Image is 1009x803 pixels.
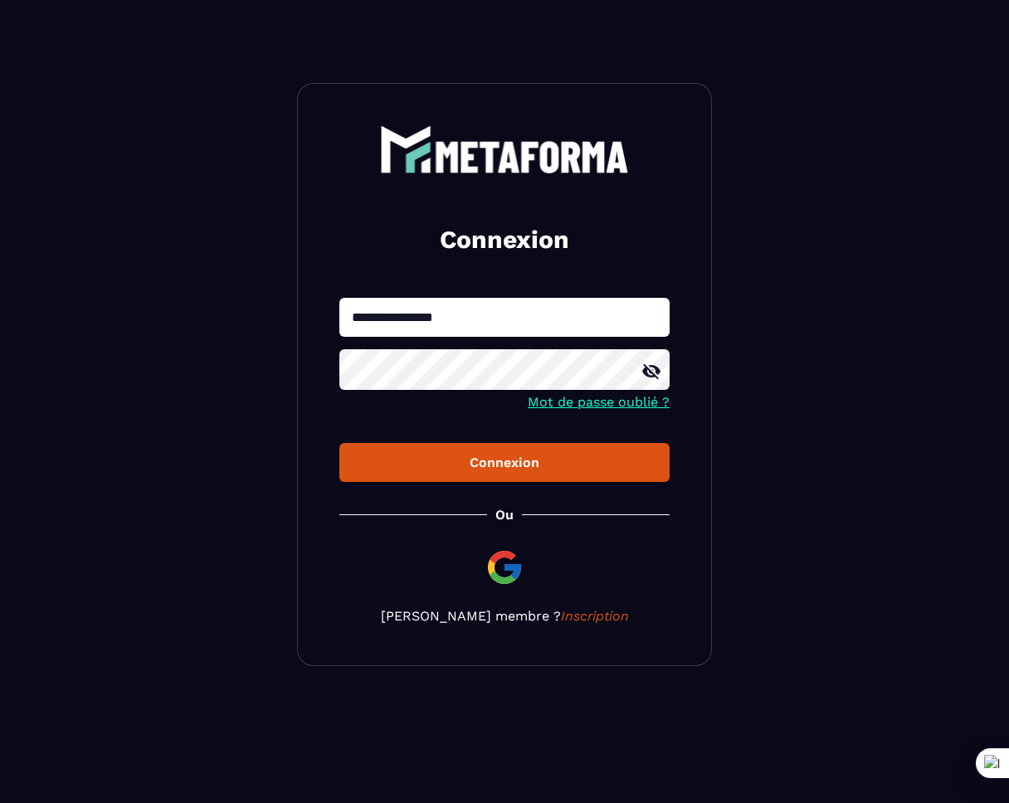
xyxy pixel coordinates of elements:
[359,223,650,256] h2: Connexion
[339,608,670,624] p: [PERSON_NAME] membre ?
[485,547,524,587] img: google
[528,394,670,410] a: Mot de passe oublié ?
[561,608,629,624] a: Inscription
[339,443,670,482] button: Connexion
[495,507,514,523] p: Ou
[353,455,656,470] div: Connexion
[339,125,670,173] a: logo
[380,125,629,173] img: logo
